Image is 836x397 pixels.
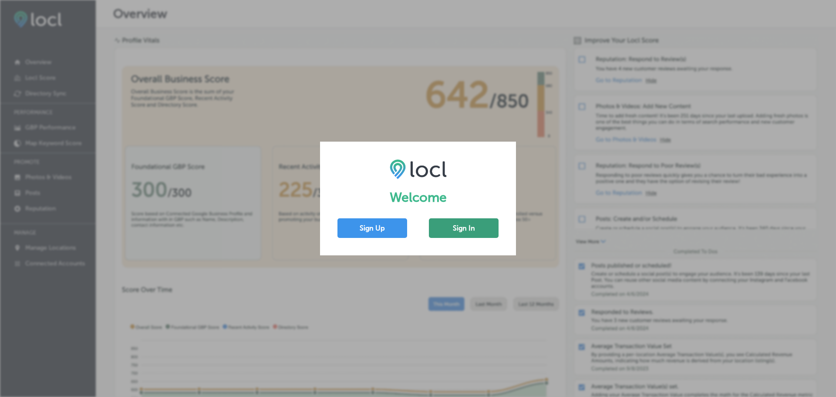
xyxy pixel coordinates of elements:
[337,190,499,205] h1: Welcome
[337,218,407,238] button: Sign Up
[390,159,447,179] img: LOCL logo
[429,218,499,238] button: Sign In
